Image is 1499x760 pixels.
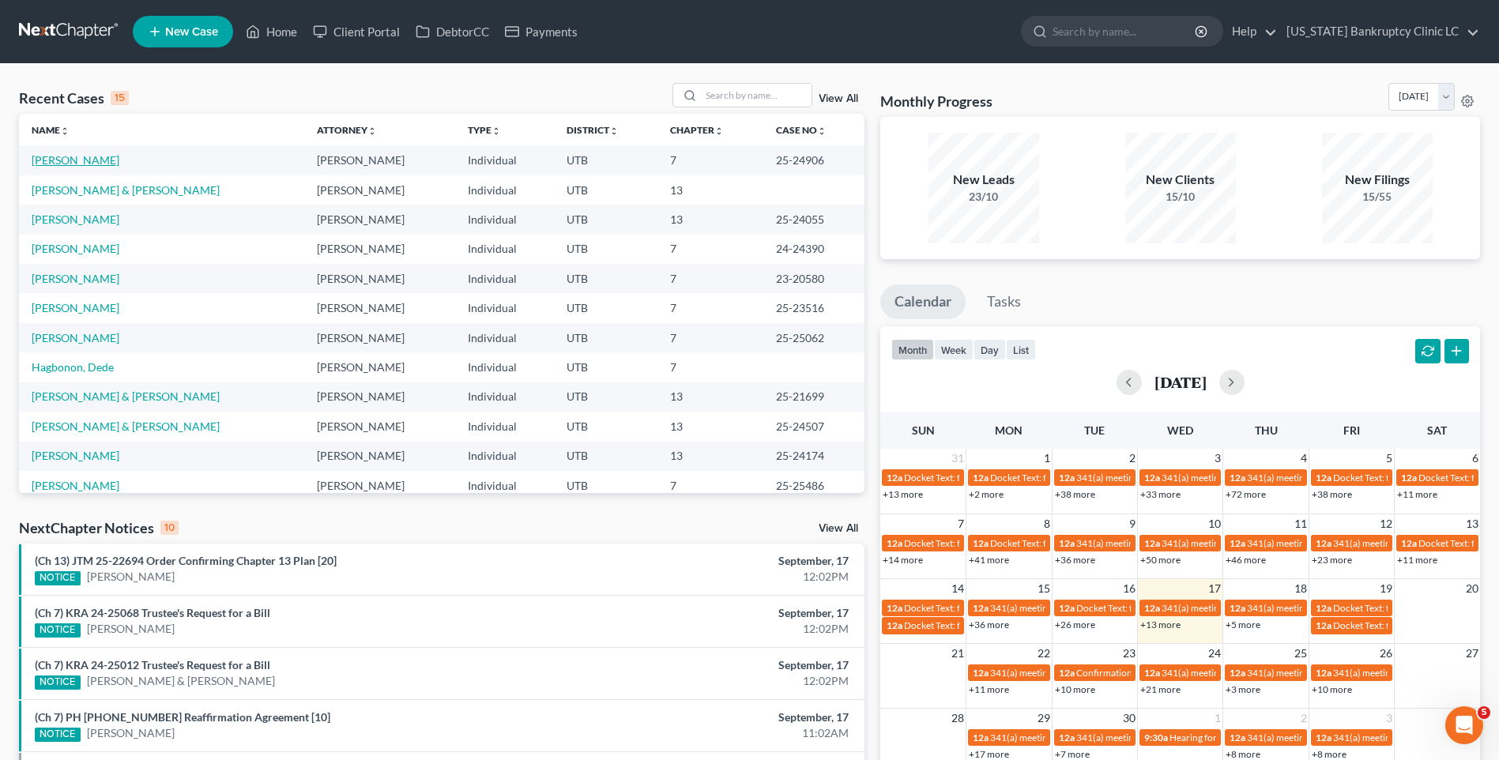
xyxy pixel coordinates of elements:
[1343,423,1360,437] span: Fri
[468,124,501,136] a: Typeunfold_more
[1076,537,1229,549] span: 341(a) meeting for [PERSON_NAME]
[408,17,497,46] a: DebtorCC
[990,732,1226,743] span: 341(a) meeting for [PERSON_NAME] & [PERSON_NAME]
[990,472,1132,483] span: Docket Text: for [PERSON_NAME]
[1055,748,1090,760] a: +7 more
[35,571,81,585] div: NOTICE
[657,264,763,293] td: 7
[1401,472,1417,483] span: 12a
[1230,537,1245,549] span: 12a
[1316,602,1331,614] span: 12a
[1333,667,1486,679] span: 341(a) meeting for [PERSON_NAME]
[950,709,966,728] span: 28
[87,569,175,585] a: [PERSON_NAME]
[974,339,1006,360] button: day
[950,644,966,663] span: 21
[588,725,849,741] div: 11:02AM
[904,619,1205,631] span: Docket Text: for [PERSON_NAME] & [PERSON_NAME] [PERSON_NAME]
[455,175,555,205] td: Individual
[1207,514,1222,533] span: 10
[1322,189,1433,205] div: 15/55
[973,472,989,483] span: 12a
[950,449,966,468] span: 31
[1312,488,1352,500] a: +38 more
[455,235,555,264] td: Individual
[1076,472,1229,483] span: 341(a) meeting for [PERSON_NAME]
[1445,706,1483,744] iframe: Intercom live chat
[1464,579,1480,598] span: 20
[32,153,119,167] a: [PERSON_NAME]
[1299,449,1309,468] span: 4
[567,124,619,136] a: Districtunfold_more
[1316,537,1331,549] span: 12a
[1140,488,1181,500] a: +33 more
[367,126,377,136] i: unfold_more
[904,602,1129,614] span: Docket Text: for [PERSON_NAME] & [PERSON_NAME]
[304,323,455,352] td: [PERSON_NAME]
[817,126,827,136] i: unfold_more
[1230,472,1245,483] span: 12a
[1053,17,1197,46] input: Search by name...
[1401,537,1417,549] span: 12a
[670,124,724,136] a: Chapterunfold_more
[32,420,220,433] a: [PERSON_NAME] & [PERSON_NAME]
[588,709,849,725] div: September, 17
[165,26,218,38] span: New Case
[1427,423,1447,437] span: Sat
[973,284,1035,319] a: Tasks
[1247,602,1399,614] span: 341(a) meeting for [PERSON_NAME]
[763,205,864,234] td: 25-24055
[554,323,657,352] td: UTB
[1059,732,1075,743] span: 12a
[883,554,923,566] a: +14 more
[32,360,114,374] a: Hagbonon, Dede
[304,145,455,175] td: [PERSON_NAME]
[19,518,179,537] div: NextChapter Notices
[32,331,119,344] a: [PERSON_NAME]
[657,323,763,352] td: 7
[1140,683,1181,695] a: +21 more
[1154,374,1207,390] h2: [DATE]
[1293,644,1309,663] span: 25
[588,673,849,689] div: 12:02PM
[1293,579,1309,598] span: 18
[1333,732,1486,743] span: 341(a) meeting for [PERSON_NAME]
[554,175,657,205] td: UTB
[304,293,455,322] td: [PERSON_NAME]
[19,88,129,107] div: Recent Cases
[1279,17,1479,46] a: [US_STATE] Bankruptcy Clinic LC
[1230,732,1245,743] span: 12a
[1042,514,1052,533] span: 8
[1226,554,1266,566] a: +46 more
[1333,472,1475,483] span: Docket Text: for [PERSON_NAME]
[1322,171,1433,189] div: New Filings
[1464,644,1480,663] span: 27
[1397,488,1437,500] a: +11 more
[973,732,989,743] span: 12a
[304,352,455,382] td: [PERSON_NAME]
[32,124,70,136] a: Nameunfold_more
[657,205,763,234] td: 13
[990,537,1215,549] span: Docket Text: for [PERSON_NAME] & [PERSON_NAME]
[304,205,455,234] td: [PERSON_NAME]
[35,606,270,619] a: (Ch 7) KRA 24-25068 Trustee's Request for a Bill
[1144,667,1160,679] span: 12a
[657,293,763,322] td: 7
[497,17,586,46] a: Payments
[1059,667,1075,679] span: 12a
[763,442,864,471] td: 25-24174
[956,514,966,533] span: 7
[887,619,902,631] span: 12a
[1144,537,1160,549] span: 12a
[657,352,763,382] td: 7
[887,602,902,614] span: 12a
[35,554,337,567] a: (Ch 13) JTM 25-22694 Order Confirming Chapter 13 Plan [20]
[1226,488,1266,500] a: +72 more
[928,189,1039,205] div: 23/10
[1397,554,1437,566] a: +11 more
[973,602,989,614] span: 12a
[554,145,657,175] td: UTB
[455,293,555,322] td: Individual
[554,352,657,382] td: UTB
[1084,423,1105,437] span: Tue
